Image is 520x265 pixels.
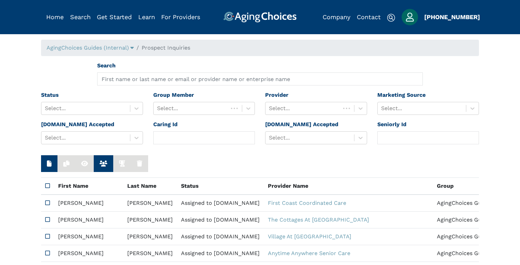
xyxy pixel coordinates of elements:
[177,178,264,195] th: Status
[268,250,350,256] a: Anytime Anywhere Senior Care
[177,245,264,262] td: Assigned to [DOMAIN_NAME]
[57,155,75,172] button: Duplicate
[41,155,57,172] button: New
[54,195,123,212] td: [PERSON_NAME]
[268,216,369,223] a: The Cottages At [GEOGRAPHIC_DATA]
[47,44,134,52] div: Popover trigger
[113,155,131,172] button: Run Integrations
[70,12,91,23] div: Popover trigger
[70,13,91,21] a: Search
[138,13,155,21] a: Learn
[46,13,64,21] a: Home
[41,120,114,129] label: [DOMAIN_NAME] Accepted
[123,245,177,262] td: [PERSON_NAME]
[97,62,116,70] label: Search
[153,120,178,129] label: Caring Id
[41,91,59,99] label: Status
[123,212,177,228] td: [PERSON_NAME]
[357,13,381,21] a: Contact
[123,178,177,195] th: Last Name
[377,91,426,99] label: Marketing Source
[177,212,264,228] td: Assigned to [DOMAIN_NAME]
[402,9,418,25] img: user_avatar.jpg
[142,44,190,51] span: Prospect Inquiries
[75,155,94,172] button: View
[54,245,123,262] td: [PERSON_NAME]
[47,44,134,51] a: AgingChoices Guides (Internal)
[265,120,338,129] label: [DOMAIN_NAME] Accepted
[177,228,264,245] td: Assigned to [DOMAIN_NAME]
[161,13,200,21] a: For Providers
[41,40,479,56] nav: breadcrumb
[268,233,351,240] a: Village At [GEOGRAPHIC_DATA]
[377,120,406,129] label: Seniorly Id
[268,200,346,206] a: First Coast Coordinated Care
[123,228,177,245] td: [PERSON_NAME]
[94,155,113,172] button: View Members
[47,44,129,51] span: AgingChoices Guides (Internal)
[153,91,194,99] label: Group Member
[402,9,418,25] div: Popover trigger
[264,178,433,195] th: Provider Name
[387,14,395,22] img: search-icon.svg
[97,13,132,21] a: Get Started
[97,72,423,85] input: First name or last name or email or provider name or enterprise name
[131,155,148,172] button: Delete
[177,195,264,212] td: Assigned to [DOMAIN_NAME]
[223,12,297,23] img: AgingChoices
[323,13,350,21] a: Company
[265,91,288,99] label: Provider
[424,13,480,21] a: [PHONE_NUMBER]
[54,178,123,195] th: First Name
[123,195,177,212] td: [PERSON_NAME]
[54,212,123,228] td: [PERSON_NAME]
[54,228,123,245] td: [PERSON_NAME]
